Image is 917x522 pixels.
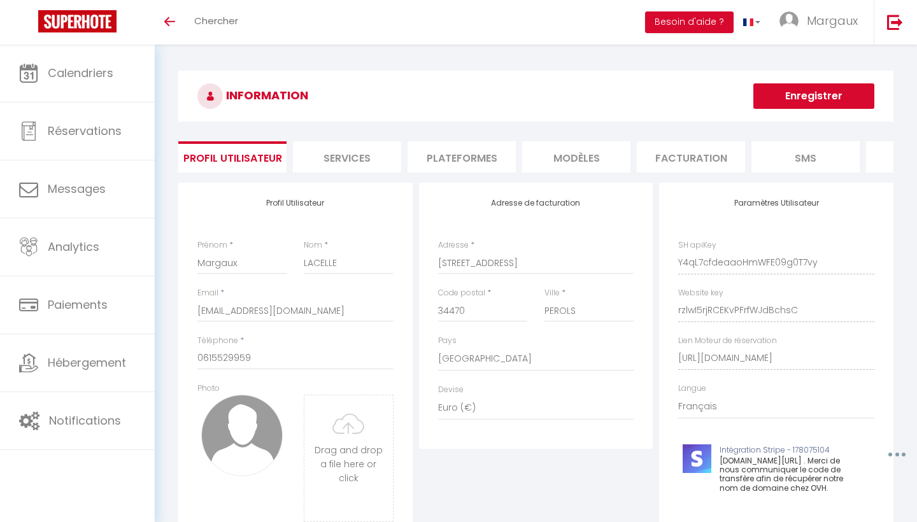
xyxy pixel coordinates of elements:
[194,14,238,27] span: Chercher
[48,181,106,197] span: Messages
[438,335,457,347] label: Pays
[197,239,227,251] label: Prénom
[304,239,322,251] label: Nom
[197,335,238,347] label: Téléphone
[48,297,108,313] span: Paiements
[48,65,113,81] span: Calendriers
[438,384,464,396] label: Devise
[438,287,485,299] label: Code postal
[683,444,711,473] img: stripe-logo.jpeg
[887,14,903,30] img: logout
[645,11,734,33] button: Besoin d'aide ?
[678,199,874,208] h4: Paramètres Utilisateur
[678,239,716,251] label: SH apiKey
[720,455,843,493] span: [DOMAIN_NAME][URL] . Merci de nous communiquer le code de transfère afin de récupérer notre nom d...
[49,413,121,428] span: Notifications
[753,83,874,109] button: Enregistrer
[779,11,799,31] img: ...
[178,141,287,173] li: Profil Utilisateur
[197,287,218,299] label: Email
[544,287,560,299] label: Ville
[38,10,117,32] img: Super Booking
[637,141,745,173] li: Facturation
[751,141,860,173] li: SMS
[201,395,283,476] img: avatar.png
[678,335,777,347] label: Lien Moteur de réservation
[678,287,723,299] label: Website key
[807,13,858,29] span: Margaux
[438,239,469,251] label: Adresse
[293,141,401,173] li: Services
[178,71,893,122] h3: INFORMATION
[678,383,706,395] label: Langue
[522,141,630,173] li: MODÈLES
[48,123,122,139] span: Réservations
[720,444,859,456] p: Intégration Stripe - 178075104
[48,239,99,255] span: Analytics
[48,355,126,370] span: Hébergement
[408,141,516,173] li: Plateformes
[197,199,394,208] h4: Profil Utilisateur
[197,383,220,395] label: Photo
[438,199,634,208] h4: Adresse de facturation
